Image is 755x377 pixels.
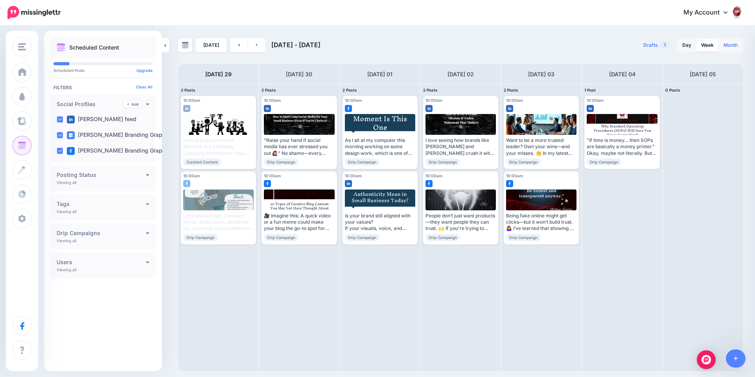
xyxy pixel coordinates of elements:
span: 10:00am [587,98,604,103]
span: Drip Campaign [425,158,460,166]
div: "Raise your hand if social media has ever stressed you out 🙋‍♀️" No shame—every small biz owner s... [264,137,334,156]
h4: [DATE] 30 [286,70,312,79]
label: [PERSON_NAME] feed [67,116,136,123]
h4: Tags [57,201,146,207]
a: Drafts1 [639,38,674,52]
span: Drip Campaign [345,234,379,241]
img: linkedin-square.png [587,105,594,112]
img: linkedin-square.png [67,116,75,123]
span: 10:00am [345,173,362,178]
span: Drip Campaign [506,158,541,166]
span: 10:00am [183,173,200,178]
h4: Users [57,259,146,265]
img: menu.png [18,43,26,50]
span: Drip Campaign [345,158,379,166]
span: 10:00am [264,98,281,103]
img: facebook-square.png [183,180,190,187]
span: 10:00am [506,98,523,103]
img: facebook-square.png [425,180,433,187]
img: linkedin-square.png [183,105,190,112]
img: Missinglettr [7,6,61,19]
div: Open Intercom Messenger [697,350,716,369]
img: facebook-square.png [345,105,352,112]
p: Viewing all [57,238,76,243]
div: Is your brand still aligned with your values? If your visuals, voice, and actions feel disconnect... [345,213,415,232]
p: Viewing all [57,209,76,214]
h4: [DATE] 03 [528,70,554,79]
div: Let’s talk burnout. I’ve been there—head down, deadlines up, creativity on a countdown. It wasn’t... [183,213,254,232]
span: 10:00am [425,173,442,178]
img: facebook-square.png [506,180,513,187]
span: 1 [660,41,670,49]
a: My Account [676,3,743,22]
span: 2 Posts [423,88,438,92]
img: google_business-square.png [67,131,75,139]
div: How to Ensure Remote Workers Are Following Company Procedures: Your Foolproof Blueprint for Scali... [183,137,254,156]
span: Drip Campaign [264,234,298,241]
h4: [DATE] 04 [609,70,635,79]
span: [DATE] - [DATE] [271,41,320,49]
h4: Filters [53,85,153,90]
span: 1 Post [584,88,596,92]
span: 10:00am [425,98,442,103]
img: linkedin-square.png [425,105,433,112]
span: Drafts [643,43,658,48]
label: [PERSON_NAME] Branding Graphi… [67,131,172,139]
p: Viewing all [57,180,76,185]
span: 2 Posts [181,88,195,92]
h4: Social Profiles [57,101,124,107]
img: calendar-grey-darker.png [182,42,189,49]
img: calendar.png [57,43,65,52]
span: 10:00am [183,98,200,103]
h4: Posting Status [57,172,146,178]
h4: [DATE] 02 [447,70,474,79]
span: Drip Campaign [264,158,298,166]
span: Drip Campaign [425,234,460,241]
span: 2 Posts [504,88,518,92]
div: 🎥 Imagine this: A quick video or a fun meme could make your blog the go-to spot for your audience... [264,213,334,232]
span: Drip Campaign [587,158,621,166]
span: Curated Content [183,158,221,166]
span: 10:00am [345,98,362,103]
a: Week [696,39,718,51]
span: 0 Posts [665,88,680,92]
p: Viewing all [57,267,76,272]
img: linkedin-square.png [506,105,513,112]
a: Clear All [136,85,153,89]
div: "If time is money… then SOPs are basically a money printer." Okay, maybe not literally. But for r... [587,137,657,156]
h4: [DATE] 01 [367,70,392,79]
div: People don’t just want products—they want people they can trust. 🙌 If you're trying to grow long-... [425,213,496,232]
h4: Drip Campaigns [57,230,146,236]
a: Day [678,39,696,51]
label: [PERSON_NAME] Branding Graphi… [67,147,172,155]
a: [DATE] [195,38,227,52]
a: Upgrade [136,68,153,73]
img: linkedin-square.png [345,180,352,187]
span: 2 Posts [261,88,276,92]
img: facebook-square.png [264,180,271,187]
a: Add [124,101,142,108]
div: As I sit at my computer this morning working on some design work, which is one of my favorite thi... [345,137,415,156]
a: Month [719,39,742,51]
img: linkedin-square.png [264,105,271,112]
div: I love seeing how brands like [PERSON_NAME] and [PERSON_NAME] crush it with short, powerful missi... [425,137,496,156]
h4: [DATE] 29 [205,70,232,79]
h4: [DATE] 05 [690,70,716,79]
span: 10:00am [506,173,523,178]
p: Scheduled Content [69,45,119,50]
span: Drip Campaign [183,234,218,241]
div: Being fake online might get clicks—but it won’t build trust. 🤷‍♀️ I’ve learned that showing up as... [506,213,576,232]
span: 2 Posts [343,88,357,92]
span: 10:00am [264,173,281,178]
div: Want to be a more trusted leader? Own your wins—and your misses. 👏 In my latest blog, I unpack ho... [506,137,576,156]
img: facebook-square.png [67,147,75,155]
p: Scheduled Posts [53,68,153,72]
span: Drip Campaign [506,234,541,241]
